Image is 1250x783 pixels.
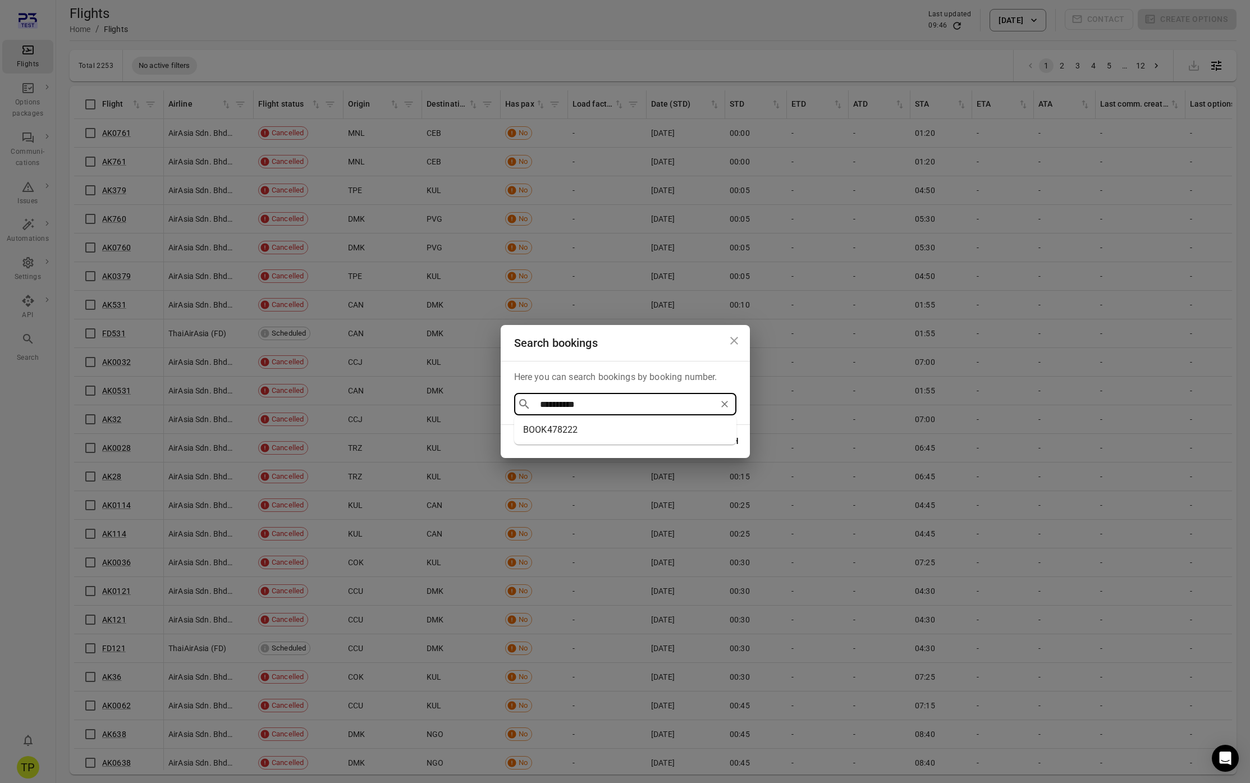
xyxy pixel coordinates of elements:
p: Here you can search bookings by booking number. [514,370,736,384]
h2: Search bookings [501,325,750,361]
button: Clear [717,396,732,412]
button: Close dialog [723,329,745,352]
div: Open Intercom Messenger [1212,745,1239,772]
li: BOOK478222 [514,420,736,440]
